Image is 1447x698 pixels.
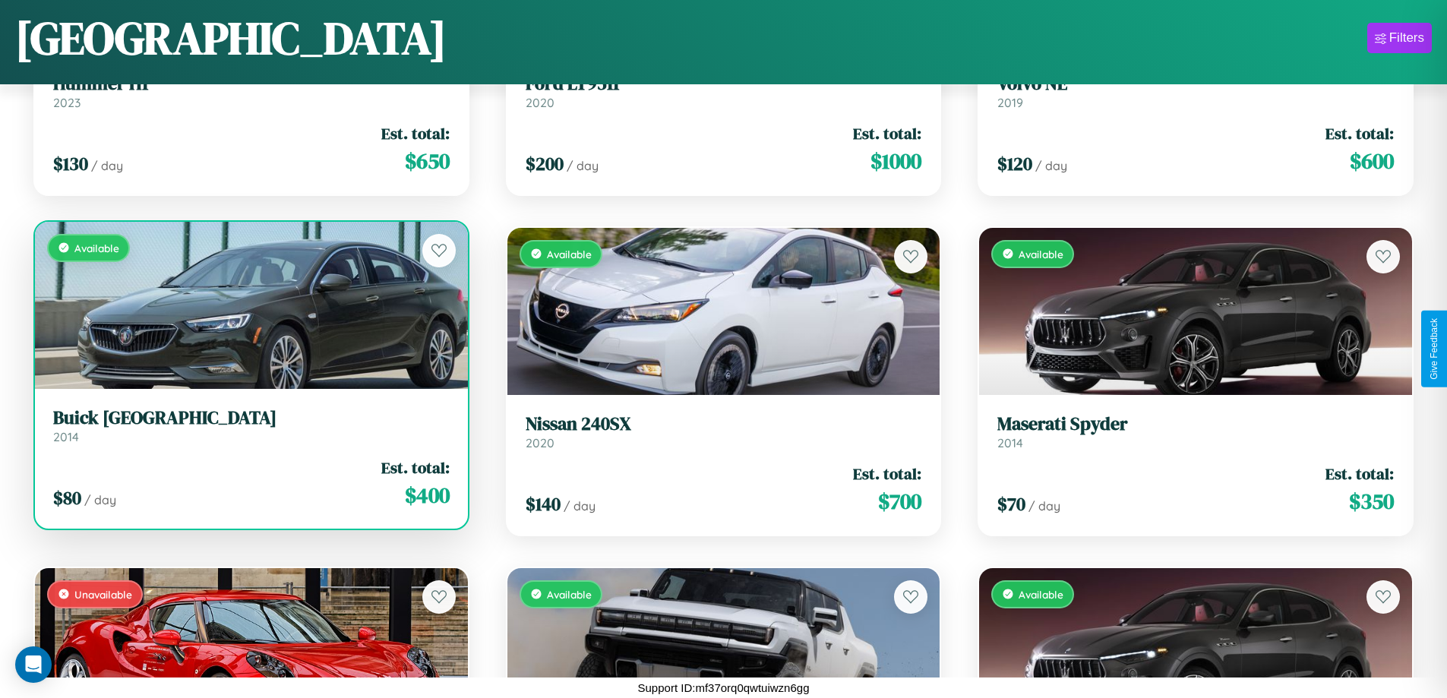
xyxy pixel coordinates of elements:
[567,158,599,173] span: / day
[15,7,447,69] h1: [GEOGRAPHIC_DATA]
[564,498,596,513] span: / day
[15,646,52,683] div: Open Intercom Messenger
[74,588,132,601] span: Unavailable
[405,146,450,176] span: $ 650
[53,485,81,510] span: $ 80
[997,413,1394,450] a: Maserati Spyder2014
[381,456,450,478] span: Est. total:
[53,151,88,176] span: $ 130
[526,413,922,435] h3: Nissan 240SX
[997,73,1394,95] h3: Volvo NE
[526,435,554,450] span: 2020
[997,413,1394,435] h3: Maserati Spyder
[1035,158,1067,173] span: / day
[405,480,450,510] span: $ 400
[53,95,81,110] span: 2023
[53,407,450,429] h3: Buick [GEOGRAPHIC_DATA]
[526,73,922,110] a: Ford LT95112020
[1325,463,1394,485] span: Est. total:
[853,122,921,144] span: Est. total:
[1367,23,1432,53] button: Filters
[1349,486,1394,516] span: $ 350
[878,486,921,516] span: $ 700
[997,73,1394,110] a: Volvo NE2019
[1325,122,1394,144] span: Est. total:
[1429,318,1439,380] div: Give Feedback
[997,435,1023,450] span: 2014
[1350,146,1394,176] span: $ 600
[53,407,450,444] a: Buick [GEOGRAPHIC_DATA]2014
[526,491,561,516] span: $ 140
[526,73,922,95] h3: Ford LT9511
[638,677,810,698] p: Support ID: mf37orq0qwtuiwzn6gg
[1028,498,1060,513] span: / day
[547,248,592,261] span: Available
[53,73,450,95] h3: Hummer H1
[53,73,450,110] a: Hummer H12023
[997,95,1023,110] span: 2019
[526,151,564,176] span: $ 200
[997,491,1025,516] span: $ 70
[870,146,921,176] span: $ 1000
[997,151,1032,176] span: $ 120
[74,242,119,254] span: Available
[526,95,554,110] span: 2020
[526,413,922,450] a: Nissan 240SX2020
[91,158,123,173] span: / day
[53,429,79,444] span: 2014
[1019,248,1063,261] span: Available
[547,588,592,601] span: Available
[1389,30,1424,46] div: Filters
[381,122,450,144] span: Est. total:
[853,463,921,485] span: Est. total:
[1019,588,1063,601] span: Available
[84,492,116,507] span: / day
